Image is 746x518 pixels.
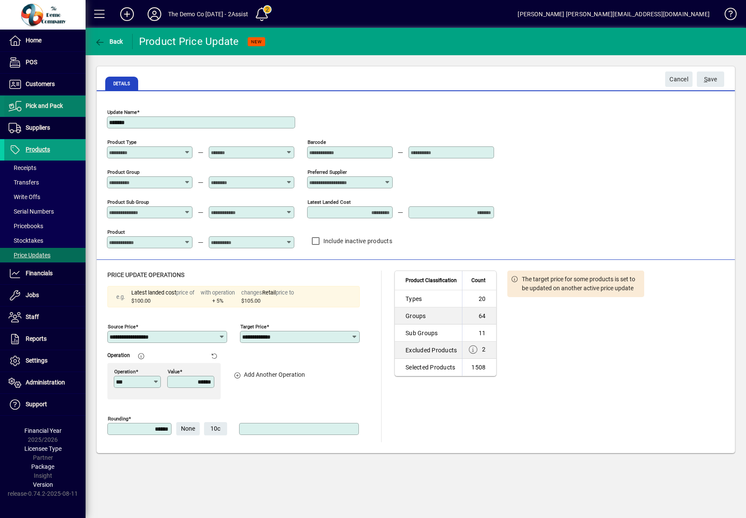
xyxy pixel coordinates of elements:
[114,369,136,375] mat-label: Operation
[26,401,47,408] span: Support
[107,351,130,359] mat-label: Operation
[26,146,50,153] span: Products
[244,370,305,382] mat-label: Add Another Operation
[9,208,54,215] span: Serial Numbers
[406,363,457,372] div: Selected Products
[31,463,54,470] span: Package
[139,35,239,48] div: Product Price Update
[406,312,457,320] div: Groups
[9,223,43,229] span: Pricebooks
[92,34,125,49] button: Back
[107,199,149,205] mat-label: Product Sub group
[26,37,41,44] span: Home
[697,71,724,87] button: Save
[26,335,47,342] span: Reports
[4,30,86,51] a: Home
[4,307,86,328] a: Staff
[468,345,478,355] mat-icon: Products using a Product Group Markup are excluded from the update.
[262,289,276,296] span: Retail
[107,169,139,175] mat-label: Product Group
[131,289,176,296] span: Latest landed cost
[4,95,86,117] a: Pick and Pack
[113,6,141,22] button: Add
[204,422,228,435] button: 10c
[406,346,457,354] div: Excluded Products
[4,328,86,350] a: Reports
[9,252,50,259] span: Price Updates
[26,102,63,109] span: Pick and Pack
[4,372,86,393] a: Administration
[4,350,86,372] a: Settings
[9,237,43,244] span: Stocktakes
[108,416,128,422] mat-label: Rounding
[4,219,86,233] a: Pricebooks
[704,76,708,83] span: S
[251,39,262,45] span: NEW
[4,204,86,219] a: Serial Numbers
[26,357,47,364] span: Settings
[24,427,62,434] span: Financial Year
[108,324,136,330] mat-label: Source Price
[176,422,200,435] button: None
[24,445,62,452] span: Licensee Type
[322,237,392,245] label: Include inactive products
[9,179,39,186] span: Transfers
[4,233,86,248] a: Stocktakes
[308,169,347,175] mat-label: Preferred Supplier
[26,270,53,277] span: Financials
[26,292,39,298] span: Jobs
[308,139,326,145] mat-label: Barcode
[168,369,180,375] mat-label: Value
[131,289,194,297] div: price of
[479,329,486,337] div: 11
[241,289,294,297] div: changes price to
[4,394,86,415] a: Support
[168,7,248,21] div: The Demo Co [DATE] - 2Assist
[406,295,457,303] div: Types
[4,74,86,95] a: Customers
[105,77,138,90] span: Details
[479,312,486,320] div: 64
[137,352,148,363] mat-icon: Formula supports two operations of % and $
[181,422,195,436] span: None
[518,7,710,21] div: [PERSON_NAME] [PERSON_NAME][EMAIL_ADDRESS][DOMAIN_NAME]
[26,379,65,386] span: Administration
[201,289,235,297] div: with operation
[522,275,640,293] span: The target price for some products is set to be updated on another active price update
[86,34,133,49] app-page-header-button: Back
[406,276,457,285] span: Product Classification
[95,38,123,45] span: Back
[26,59,37,65] span: POS
[107,139,136,145] mat-label: Product Type
[479,295,486,303] div: 20
[4,161,86,175] a: Receipts
[212,297,223,305] div: + 5%
[141,6,168,22] button: Profile
[107,229,125,235] mat-label: Product
[240,324,266,330] mat-label: Target Price
[669,72,688,86] span: Cancel
[107,109,137,115] mat-label: Update Name
[4,285,86,306] a: Jobs
[4,117,86,139] a: Suppliers
[665,71,693,87] button: Cancel
[26,80,55,87] span: Customers
[26,313,39,320] span: Staff
[4,190,86,204] a: Write Offs
[26,124,50,131] span: Suppliers
[131,297,194,305] div: $100.00
[9,164,36,171] span: Receipts
[107,271,184,278] span: Price Update Operations
[406,329,457,337] div: Sub Groups
[704,72,717,86] span: ave
[471,363,485,372] div: 1508
[9,194,40,200] span: Write Offs
[718,2,735,30] a: Knowledge Base
[33,481,53,488] span: Version
[4,263,86,284] a: Financials
[4,175,86,190] a: Transfers
[4,248,86,262] a: Price Updates
[241,297,294,305] div: $105.00
[210,422,220,436] span: 10c
[471,276,485,285] span: Count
